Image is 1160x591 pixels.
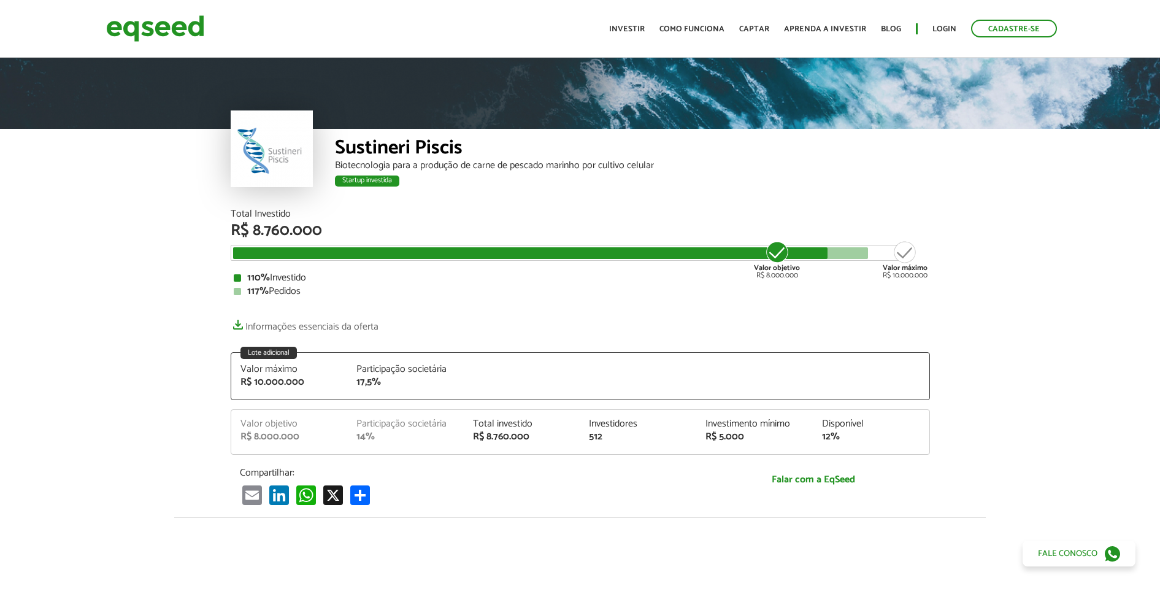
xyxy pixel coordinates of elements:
[356,365,455,374] div: Participação societária
[589,419,687,429] div: Investidores
[335,161,930,171] div: Biotecnologia para a produção de carne de pescado marinho por cultivo celular
[784,25,866,33] a: Aprenda a investir
[348,485,372,505] a: Compartilhar
[932,25,956,33] a: Login
[822,419,920,429] div: Disponível
[881,25,901,33] a: Blog
[240,467,688,479] p: Compartilhar:
[589,432,687,442] div: 512
[706,467,921,492] a: Falar com a EqSeed
[754,240,800,279] div: R$ 8.000.000
[335,138,930,161] div: Sustineri Piscis
[356,419,455,429] div: Participação societária
[754,262,800,274] strong: Valor objetivo
[659,25,724,33] a: Como funciona
[106,12,204,45] img: EqSeed
[739,25,769,33] a: Captar
[609,25,645,33] a: Investir
[231,209,930,219] div: Total Investido
[883,262,928,274] strong: Valor máximo
[321,485,345,505] a: X
[240,419,339,429] div: Valor objetivo
[356,432,455,442] div: 14%
[234,273,927,283] div: Investido
[335,176,399,187] div: Startup investida
[231,315,378,332] a: Informações essenciais da oferta
[240,432,339,442] div: R$ 8.000.000
[247,283,269,299] strong: 117%
[234,287,927,296] div: Pedidos
[240,485,264,505] a: Email
[247,269,270,286] strong: 110%
[267,485,291,505] a: LinkedIn
[240,377,339,387] div: R$ 10.000.000
[356,377,455,387] div: 17,5%
[231,223,930,239] div: R$ 8.760.000
[473,432,571,442] div: R$ 8.760.000
[822,432,920,442] div: 12%
[705,419,804,429] div: Investimento mínimo
[705,432,804,442] div: R$ 5.000
[240,365,339,374] div: Valor máximo
[971,20,1057,37] a: Cadastre-se
[240,347,297,359] div: Lote adicional
[473,419,571,429] div: Total investido
[294,485,318,505] a: WhatsApp
[1023,541,1135,566] a: Fale conosco
[883,240,928,279] div: R$ 10.000.000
